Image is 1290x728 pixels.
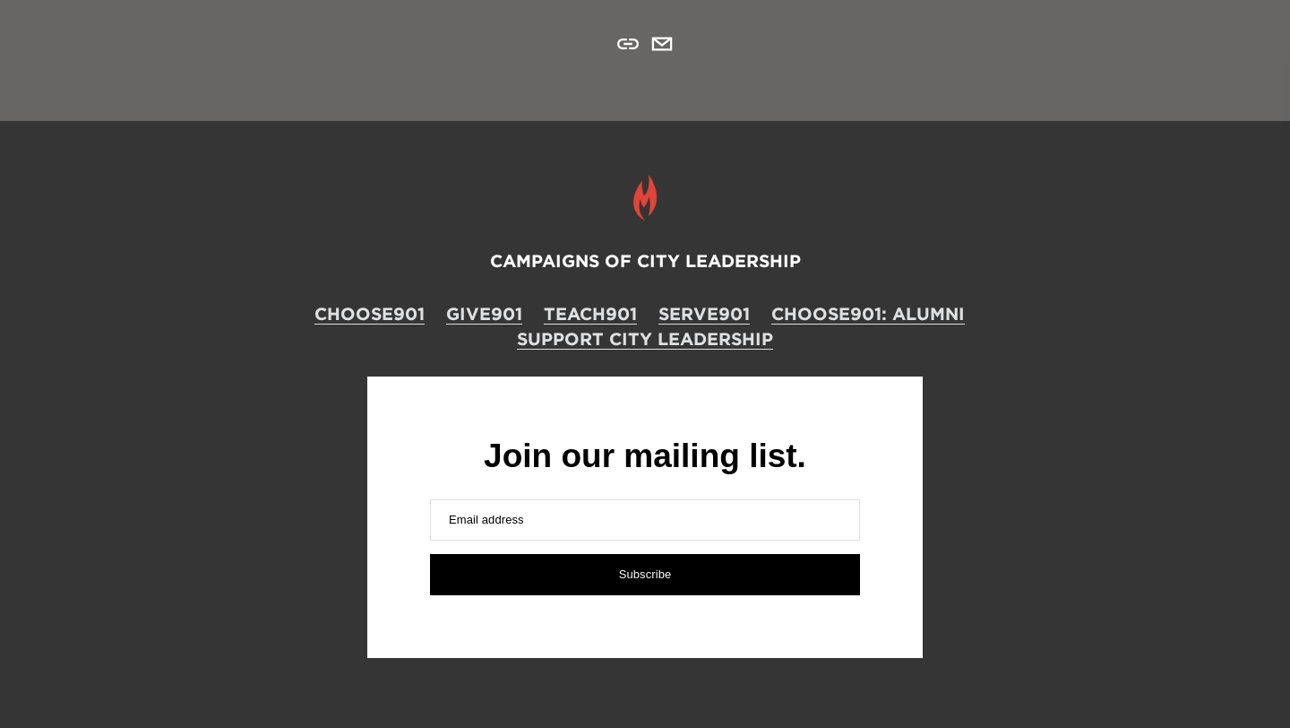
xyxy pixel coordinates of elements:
a: Support City Leadership [517,326,773,351]
span: Subscribe [619,568,672,581]
button: Subscribe [430,554,860,595]
a: TEACH901 [544,301,637,325]
span: Em [449,513,467,526]
h4: CAMPAIGNS OF CITY LEADERSHIP [52,248,1239,273]
span: ail address [467,513,524,526]
a: SERVE901 [658,301,750,325]
a: URL [617,33,639,55]
div: Join our mailing list. [430,439,860,472]
a: breunna@cityleadership.org [651,33,673,55]
a: CHOOSE901 [314,301,425,325]
a: CHOOSE901: ALUMNI [771,301,965,325]
a: GIVE901 [446,301,522,325]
